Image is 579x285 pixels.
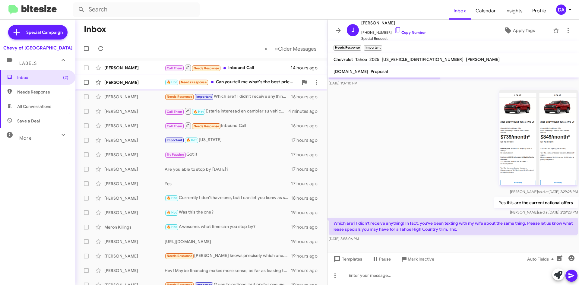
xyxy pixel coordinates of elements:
div: Inbound Call [165,122,291,129]
div: 19 hours ago [291,268,322,274]
div: Was this the one? [165,209,291,216]
div: 19 hours ago [291,253,322,259]
div: DA [556,5,566,15]
span: Tahoe [355,57,367,62]
span: 🔥 Hot [167,225,177,229]
span: Chevrolet [334,57,353,62]
span: 🔥 Hot [167,211,177,214]
a: Calendar [471,2,501,20]
span: More [19,135,32,141]
nav: Page navigation example [261,43,320,55]
span: Needs Response [181,80,207,84]
span: [US_VEHICLE_IDENTIFICATION_NUMBER] [382,57,464,62]
span: Needs Response [17,89,68,95]
span: [PERSON_NAME] [361,19,426,27]
span: [DOMAIN_NAME] [334,69,368,74]
input: Search [73,2,200,17]
div: Inbound Call [165,64,291,71]
div: [PERSON_NAME] [104,123,165,129]
span: [PHONE_NUMBER] [361,27,426,36]
button: Mark Inactive [396,254,439,264]
span: Special Request [361,36,426,42]
span: Pause [379,254,391,264]
span: Labels [19,61,37,66]
span: (2) [63,74,68,81]
span: Inbox [17,74,68,81]
span: Special Campaign [26,29,63,35]
button: Previous [261,43,271,55]
div: 19 hours ago [291,210,322,216]
span: Auto Fields [527,254,556,264]
button: Templates [327,254,367,264]
span: 🔥 Hot [167,80,177,84]
span: Needs Response [167,254,192,258]
div: Estaria interesad en cambiar su vehiculo? [165,107,288,115]
div: 16 hours ago [291,94,322,100]
span: 🔥 Hot [167,196,177,200]
span: Call Them [167,66,182,70]
div: 17 hours ago [291,166,322,172]
div: [URL][DOMAIN_NAME] [165,239,291,245]
div: 16 hours ago [291,123,322,129]
a: Inbox [449,2,471,20]
div: [PERSON_NAME] [104,65,165,71]
span: Needs Response [194,66,219,70]
div: [PERSON_NAME] [104,79,165,85]
span: Needs Response [167,95,192,99]
div: [PERSON_NAME] [104,181,165,187]
div: Awesome, what time can you stop by? [165,223,291,230]
span: said at [538,189,549,194]
span: [PERSON_NAME] [DATE] 2:29:28 PM [510,210,578,214]
div: [PERSON_NAME] [104,137,165,143]
span: Apply Tags [513,25,535,36]
div: 19 hours ago [291,224,322,230]
span: All Conversations [17,103,51,109]
span: [PERSON_NAME] [466,57,500,62]
div: [PERSON_NAME] [104,253,165,259]
h1: Inbox [84,24,106,34]
span: Save a Deal [17,118,40,124]
div: Which are? I didn't receive anything! In fact, you've been texting with my wife about the same th... [165,93,291,100]
span: [PERSON_NAME] [DATE] 2:29:28 PM [510,189,578,194]
small: Needs Response [334,45,361,51]
div: [PERSON_NAME] [104,210,165,216]
p: Yes this are the current national offers [494,197,578,208]
div: [PERSON_NAME] [104,268,165,274]
span: 2025 [369,57,379,62]
span: Proposal [371,69,388,74]
p: Which are? I didn't receive anything! In fact, you've been texting with my wife about the same th... [329,218,578,235]
span: 🔥 Hot [194,110,204,114]
div: Chevy of [GEOGRAPHIC_DATA] [3,45,72,51]
div: Are you able to stop by [DATE]? [165,166,291,172]
div: [PERSON_NAME] [104,195,165,201]
span: 🔥 Hot [186,138,197,142]
span: Important [196,95,212,99]
div: 19 hours ago [291,239,322,245]
div: Got it [165,151,291,158]
a: Special Campaign [8,25,68,40]
button: Apply Tags [488,25,550,36]
div: [US_STATE] [165,137,291,144]
div: [PERSON_NAME] [104,108,165,114]
button: DA [551,5,572,15]
div: [PERSON_NAME] [104,152,165,158]
span: Needs Response [194,124,219,128]
span: [DATE] 1:37:10 PM [329,81,357,85]
a: Insights [501,2,527,20]
span: [DATE] 3:58:06 PM [329,236,359,241]
div: 4 minutes ago [288,108,322,114]
button: Auto Fields [522,254,561,264]
span: « [264,45,268,52]
span: Try Pausing [167,153,184,157]
span: Older Messages [278,46,316,52]
div: 17 hours ago [291,181,322,187]
span: Important [167,138,182,142]
button: Next [271,43,320,55]
span: Profile [527,2,551,20]
span: Call Them [167,124,182,128]
img: ME1be596155909009cdc805c82b92ac58b [499,90,578,185]
span: J [351,25,355,35]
